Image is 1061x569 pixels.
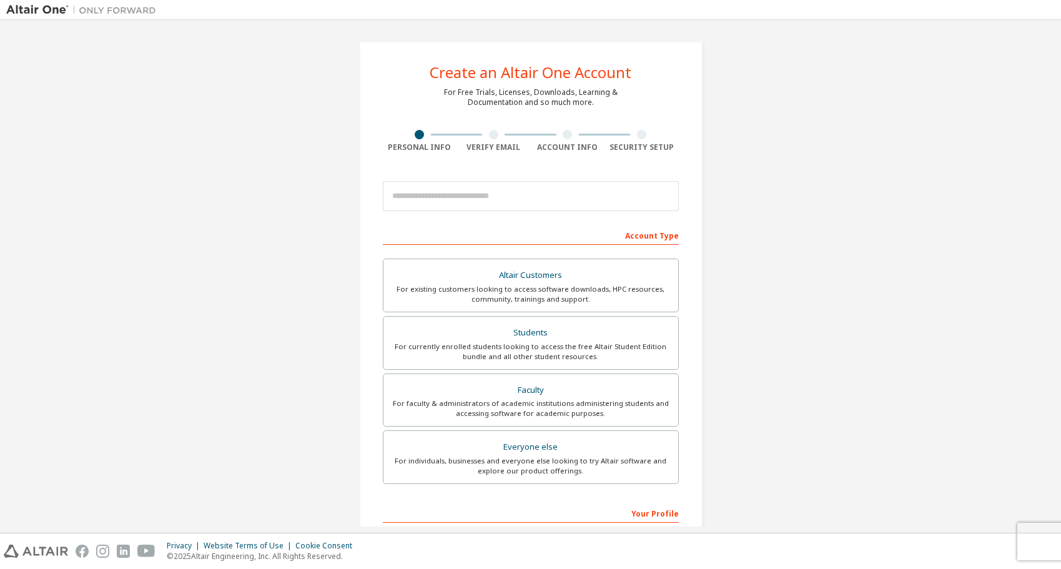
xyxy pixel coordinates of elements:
[96,545,109,558] img: instagram.svg
[531,142,605,152] div: Account Info
[391,324,671,342] div: Students
[391,398,671,418] div: For faculty & administrators of academic institutions administering students and accessing softwa...
[391,382,671,399] div: Faculty
[391,267,671,284] div: Altair Customers
[430,65,631,80] div: Create an Altair One Account
[444,87,618,107] div: For Free Trials, Licenses, Downloads, Learning & Documentation and so much more.
[391,456,671,476] div: For individuals, businesses and everyone else looking to try Altair software and explore our prod...
[383,225,679,245] div: Account Type
[137,545,155,558] img: youtube.svg
[295,541,360,551] div: Cookie Consent
[383,142,457,152] div: Personal Info
[383,503,679,523] div: Your Profile
[4,545,68,558] img: altair_logo.svg
[167,551,360,562] p: © 2025 Altair Engineering, Inc. All Rights Reserved.
[117,545,130,558] img: linkedin.svg
[76,545,89,558] img: facebook.svg
[391,342,671,362] div: For currently enrolled students looking to access the free Altair Student Edition bundle and all ...
[605,142,679,152] div: Security Setup
[456,142,531,152] div: Verify Email
[391,438,671,456] div: Everyone else
[204,541,295,551] div: Website Terms of Use
[167,541,204,551] div: Privacy
[6,4,162,16] img: Altair One
[391,284,671,304] div: For existing customers looking to access software downloads, HPC resources, community, trainings ...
